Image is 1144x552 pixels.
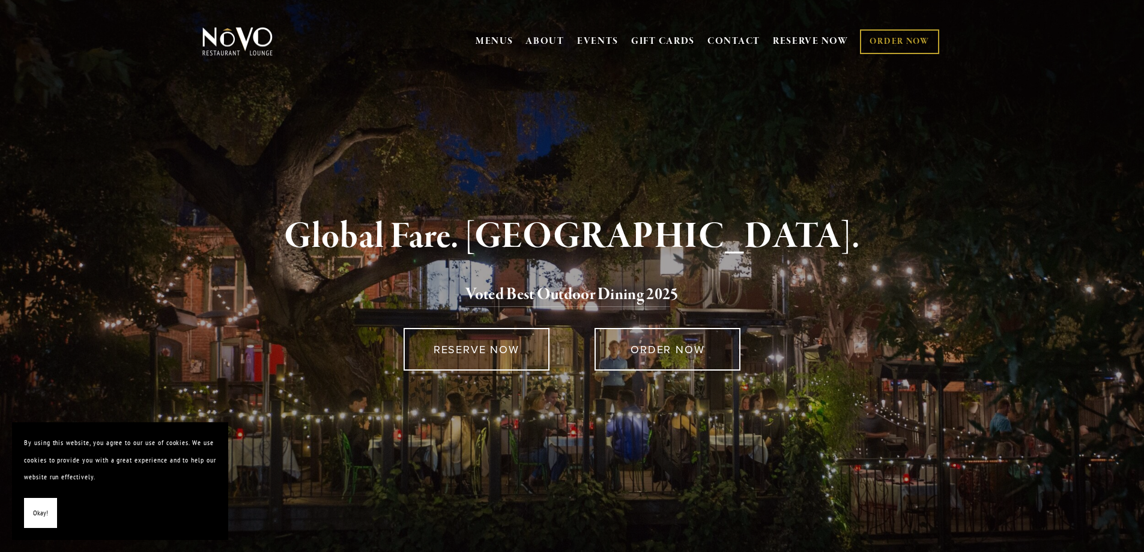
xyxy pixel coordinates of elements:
section: Cookie banner [12,422,228,540]
h2: 5 [222,282,922,308]
a: ORDER NOW [595,328,740,371]
a: EVENTS [577,35,619,47]
a: CONTACT [707,30,760,53]
p: By using this website, you agree to our use of cookies. We use cookies to provide you with a grea... [24,434,216,486]
a: RESERVE NOW [404,328,549,371]
a: ABOUT [525,35,564,47]
a: MENUS [476,35,513,47]
button: Okay! [24,498,57,529]
img: Novo Restaurant &amp; Lounge [200,26,275,56]
a: GIFT CARDS [631,30,695,53]
a: RESERVE NOW [773,30,849,53]
strong: Global Fare. [GEOGRAPHIC_DATA]. [284,214,860,259]
span: Okay! [33,505,48,522]
a: Voted Best Outdoor Dining 202 [465,284,670,307]
a: ORDER NOW [860,29,939,54]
